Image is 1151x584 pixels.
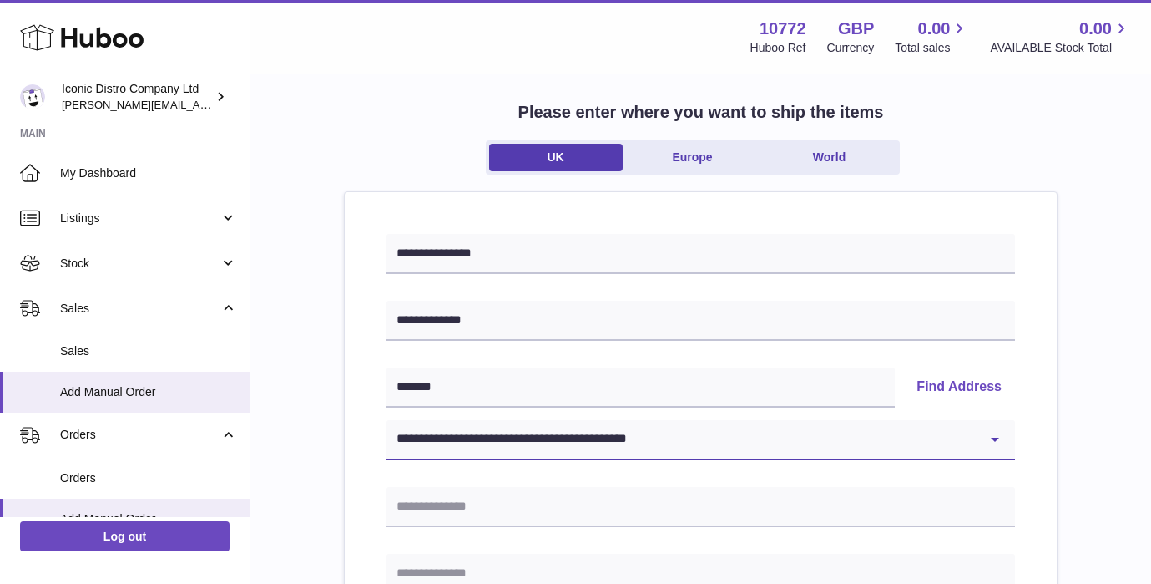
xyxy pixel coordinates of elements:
span: Orders [60,470,237,486]
img: paul@iconicdistro.com [20,84,45,109]
div: Huboo Ref [750,40,806,56]
span: Stock [60,256,220,272]
a: Log out [20,521,230,551]
span: 0.00 [1079,18,1112,40]
span: Listings [60,211,220,226]
h2: Please enter where you want to ship the items [518,101,884,124]
a: UK [489,144,623,171]
span: Orders [60,427,220,443]
div: Iconic Distro Company Ltd [62,81,212,113]
a: Europe [626,144,760,171]
span: Add Manual Order [60,511,237,527]
a: 0.00 Total sales [895,18,969,56]
strong: GBP [838,18,874,40]
span: My Dashboard [60,165,237,181]
div: Currency [827,40,875,56]
span: 0.00 [918,18,951,40]
button: Find Address [903,368,1015,408]
span: AVAILABLE Stock Total [990,40,1131,56]
span: Total sales [895,40,969,56]
a: 0.00 AVAILABLE Stock Total [990,18,1131,56]
strong: 10772 [760,18,806,40]
span: [PERSON_NAME][EMAIL_ADDRESS][DOMAIN_NAME] [62,98,335,111]
span: Sales [60,301,220,317]
a: World [763,144,896,171]
span: Sales [60,343,237,359]
span: Add Manual Order [60,384,237,400]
